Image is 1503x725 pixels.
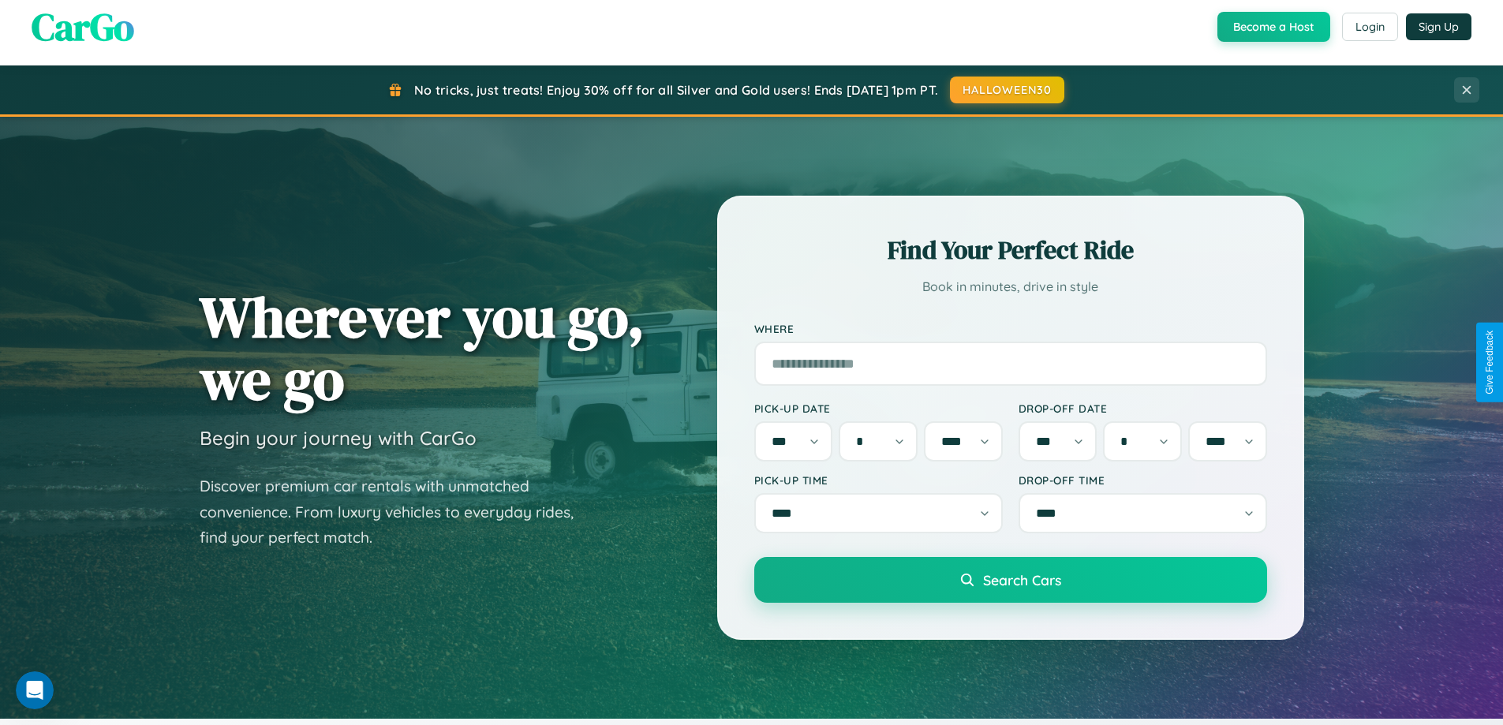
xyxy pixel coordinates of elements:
span: No tricks, just treats! Enjoy 30% off for all Silver and Gold users! Ends [DATE] 1pm PT. [414,82,938,98]
label: Drop-off Date [1019,402,1267,415]
h2: Find Your Perfect Ride [754,233,1267,267]
label: Drop-off Time [1019,473,1267,487]
iframe: Intercom live chat [16,671,54,709]
button: Sign Up [1406,13,1471,40]
span: Search Cars [983,571,1061,589]
button: Login [1342,13,1398,41]
button: Become a Host [1217,12,1330,42]
label: Pick-up Date [754,402,1003,415]
span: CarGo [32,1,134,53]
label: Pick-up Time [754,473,1003,487]
button: HALLOWEEN30 [950,77,1064,103]
p: Book in minutes, drive in style [754,275,1267,298]
p: Discover premium car rentals with unmatched convenience. From luxury vehicles to everyday rides, ... [200,473,594,551]
button: Search Cars [754,557,1267,603]
h3: Begin your journey with CarGo [200,426,477,450]
label: Where [754,322,1267,335]
div: Give Feedback [1484,331,1495,394]
h1: Wherever you go, we go [200,286,645,410]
